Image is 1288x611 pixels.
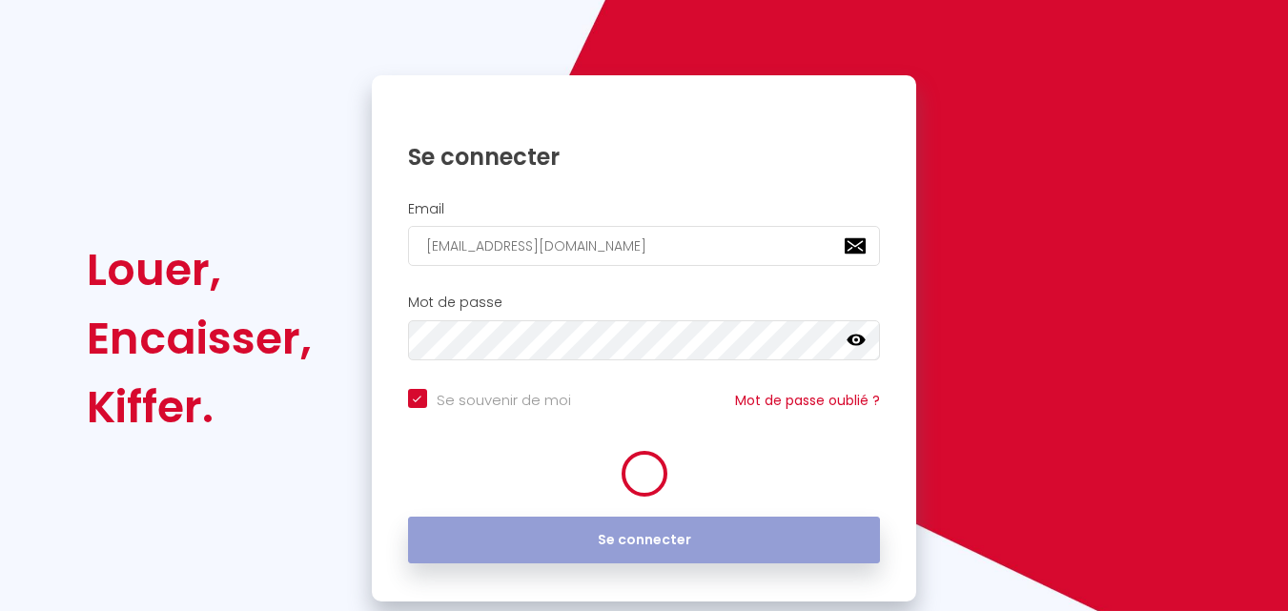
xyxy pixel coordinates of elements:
div: Kiffer. [87,373,312,441]
input: Ton Email [408,226,881,266]
button: Se connecter [408,517,881,564]
div: Louer, [87,235,312,304]
a: Mot de passe oublié ? [735,391,880,410]
h2: Email [408,201,881,217]
h1: Se connecter [408,142,881,172]
h2: Mot de passe [408,295,881,311]
div: Encaisser, [87,304,312,373]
